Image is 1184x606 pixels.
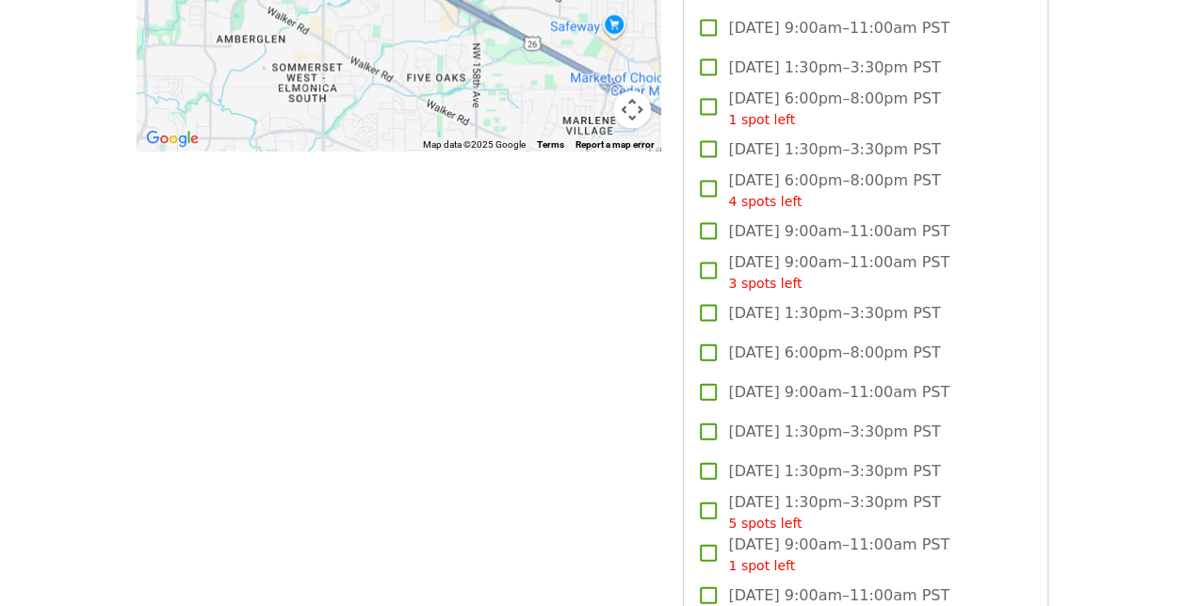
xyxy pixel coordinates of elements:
a: Terms (opens in new tab) [537,139,564,150]
span: [DATE] 1:30pm–3:30pm PST [728,491,940,534]
span: 4 spots left [728,194,802,209]
span: [DATE] 1:30pm–3:30pm PST [728,421,940,443]
span: [DATE] 9:00am–11:00am PST [728,251,949,294]
a: Open this area in Google Maps (opens a new window) [141,127,203,151]
span: [DATE] 6:00pm–8:00pm PST [728,88,940,130]
a: Report a map error [576,139,655,150]
span: [DATE] 1:30pm–3:30pm PST [728,56,940,79]
span: 1 spot left [728,558,795,573]
span: [DATE] 9:00am–11:00am PST [728,17,949,40]
span: [DATE] 1:30pm–3:30pm PST [728,460,940,483]
span: [DATE] 1:30pm–3:30pm PST [728,138,940,161]
span: Map data ©2025 Google [423,139,526,150]
span: [DATE] 1:30pm–3:30pm PST [728,302,940,325]
span: [DATE] 9:00am–11:00am PST [728,534,949,576]
span: 5 spots left [728,516,802,531]
img: Google [141,127,203,151]
button: Map camera controls [613,91,651,129]
span: 1 spot left [728,112,795,127]
span: [DATE] 6:00pm–8:00pm PST [728,342,940,364]
span: [DATE] 9:00am–11:00am PST [728,381,949,404]
span: 3 spots left [728,276,802,291]
span: [DATE] 9:00am–11:00am PST [728,220,949,243]
span: [DATE] 6:00pm–8:00pm PST [728,169,940,212]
